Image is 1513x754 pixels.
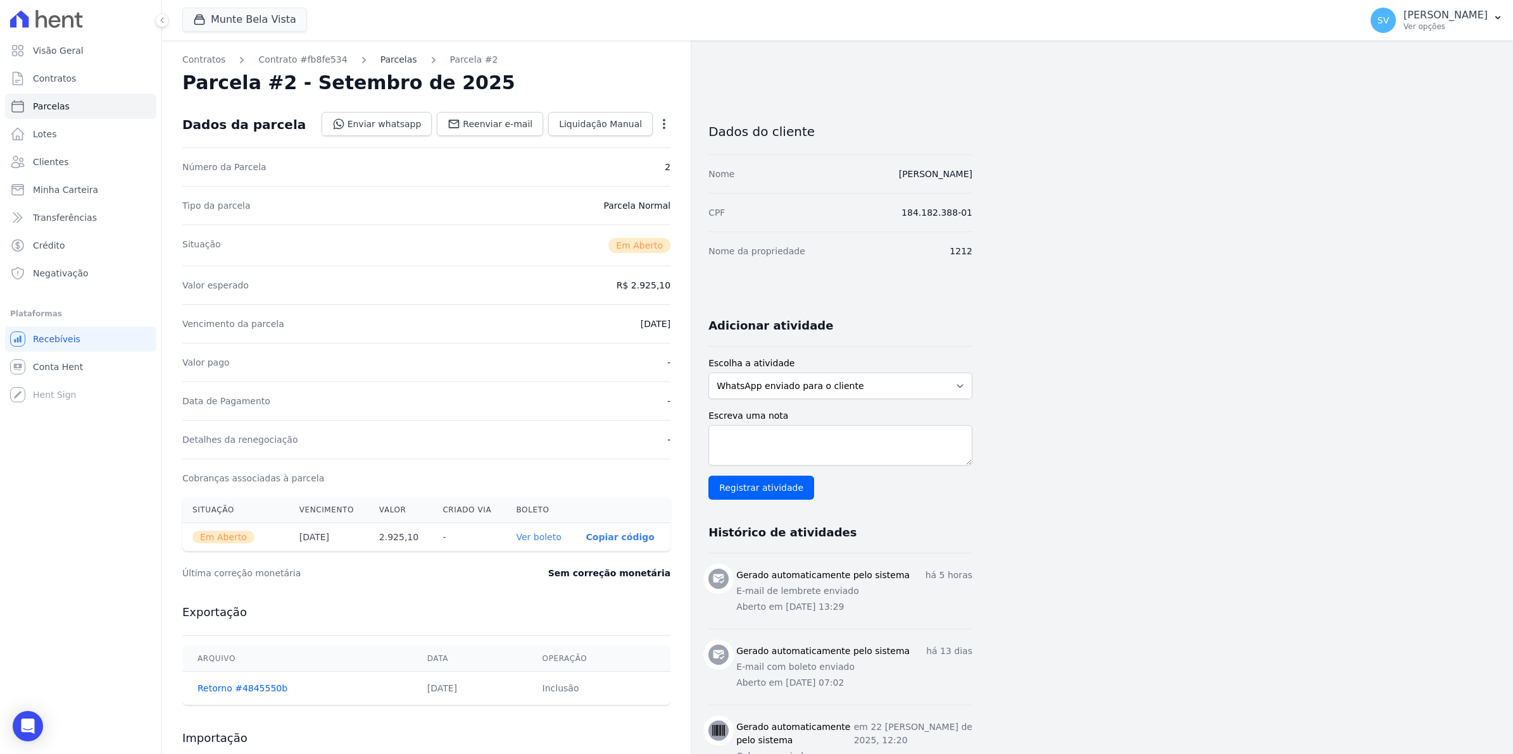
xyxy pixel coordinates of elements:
[322,112,432,136] a: Enviar whatsapp
[708,124,972,139] h3: Dados do cliente
[5,66,156,91] a: Contratos
[950,245,972,257] dd: 1212
[527,672,671,705] td: Inclusão
[33,211,97,224] span: Transferências
[5,149,156,175] a: Clientes
[182,117,306,132] div: Dados da parcela
[5,261,156,286] a: Negativação
[182,238,221,253] dt: Situação
[182,472,324,485] dt: Cobranças associadas à parcela
[736,569,910,582] h3: Gerado automaticamente pelo sistema
[33,44,84,57] span: Visão Geral
[5,233,156,258] a: Crédito
[708,357,972,370] label: Escolha a atividade
[926,645,972,658] p: há 13 dias
[33,267,89,280] span: Negativação
[289,523,369,552] th: [DATE]
[736,600,972,614] p: Aberto em [DATE] 13:29
[182,53,670,66] nav: Breadcrumb
[33,128,57,140] span: Lotes
[641,318,670,330] dd: [DATE]
[1403,9,1488,22] p: [PERSON_NAME]
[736,584,972,598] p: E-mail de lembrete enviado
[708,409,972,423] label: Escreva uma nota
[198,683,287,693] a: Retorno #4845550b
[182,433,298,446] dt: Detalhes da renegociação
[667,433,670,446] dd: -
[736,676,972,689] p: Aberto em [DATE] 07:02
[5,205,156,230] a: Transferências
[516,532,561,542] a: Ver boleto
[608,238,670,253] span: Em Aberto
[665,161,670,173] dd: 2
[182,8,307,32] button: Munte Bela Vista
[369,497,433,523] th: Valor
[527,646,671,672] th: Operação
[182,497,289,523] th: Situação
[667,395,670,407] dd: -
[899,169,972,179] a: [PERSON_NAME]
[182,318,284,330] dt: Vencimento da parcela
[182,279,249,292] dt: Valor esperado
[1403,22,1488,32] p: Ver opções
[10,306,151,321] div: Plataformas
[33,361,83,373] span: Conta Hent
[5,94,156,119] a: Parcelas
[33,333,80,345] span: Recebíveis
[854,720,972,747] p: em 22 [PERSON_NAME] de 2025, 12:20
[708,168,734,180] dt: Nome
[5,354,156,380] a: Conta Hent
[369,523,433,552] th: 2.925,10
[5,177,156,202] a: Minha Carteira
[586,532,655,542] button: Copiar código
[736,660,972,674] p: E-mail com boleto enviado
[506,497,575,523] th: Boleto
[182,199,251,212] dt: Tipo da parcela
[432,497,506,523] th: Criado via
[412,646,527,672] th: Data
[450,53,498,66] a: Parcela #2
[559,118,642,130] span: Liquidação Manual
[182,53,225,66] a: Contratos
[289,497,369,523] th: Vencimento
[548,567,670,579] dd: Sem correção monetária
[182,646,412,672] th: Arquivo
[182,605,670,620] h3: Exportação
[432,523,506,552] th: -
[412,672,527,705] td: [DATE]
[901,206,972,219] dd: 184.182.388-01
[708,476,814,500] input: Registrar atividade
[33,100,70,113] span: Parcelas
[437,112,543,136] a: Reenviar e-mail
[736,645,910,658] h3: Gerado automaticamente pelo sistema
[182,71,515,94] h2: Parcela #2 - Setembro de 2025
[5,38,156,63] a: Visão Geral
[667,356,670,369] dd: -
[1378,16,1389,25] span: SV
[33,239,65,252] span: Crédito
[603,199,670,212] dd: Parcela Normal
[5,326,156,352] a: Recebíveis
[463,118,532,130] span: Reenviar e-mail
[708,245,805,257] dt: Nome da propriedade
[13,711,43,741] div: Open Intercom Messenger
[182,731,670,746] h3: Importação
[926,569,972,582] p: há 5 horas
[380,53,417,66] a: Parcelas
[708,525,857,540] h3: Histórico de atividades
[736,720,854,747] h3: Gerado automaticamente pelo sistema
[5,121,156,147] a: Lotes
[617,279,670,292] dd: R$ 2.925,10
[192,531,254,543] span: Em Aberto
[33,156,68,168] span: Clientes
[1360,3,1513,38] button: SV [PERSON_NAME] Ver opções
[33,72,76,85] span: Contratos
[258,53,347,66] a: Contrato #fb8fe534
[182,567,471,579] dt: Última correção monetária
[548,112,653,136] a: Liquidação Manual
[708,318,833,333] h3: Adicionar atividade
[182,395,270,407] dt: Data de Pagamento
[182,161,267,173] dt: Número da Parcela
[33,183,98,196] span: Minha Carteira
